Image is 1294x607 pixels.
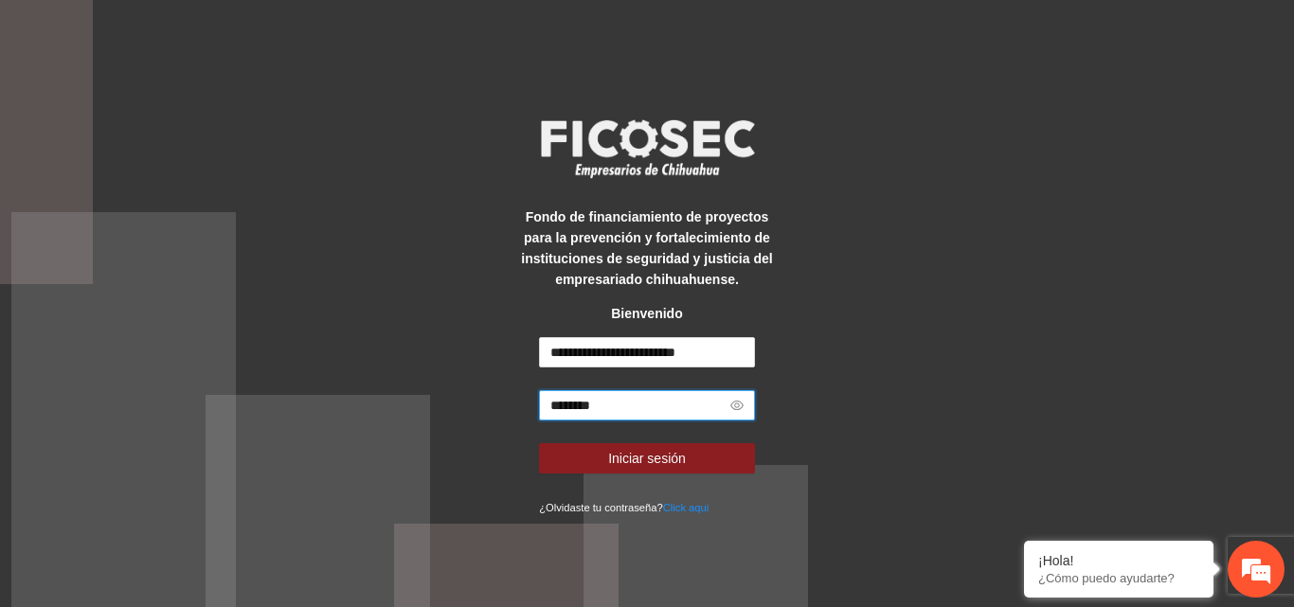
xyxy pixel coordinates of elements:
img: logo [529,114,765,184]
strong: Fondo de financiamiento de proyectos para la prevención y fortalecimiento de instituciones de seg... [521,209,772,287]
a: Click aqui [663,502,710,513]
span: eye [730,399,744,412]
p: ¿Cómo puedo ayudarte? [1038,571,1199,585]
div: ¡Hola! [1038,553,1199,568]
button: Iniciar sesión [539,443,755,473]
small: ¿Olvidaste tu contraseña? [539,502,709,513]
span: Iniciar sesión [608,448,686,469]
strong: Bienvenido [611,306,682,321]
